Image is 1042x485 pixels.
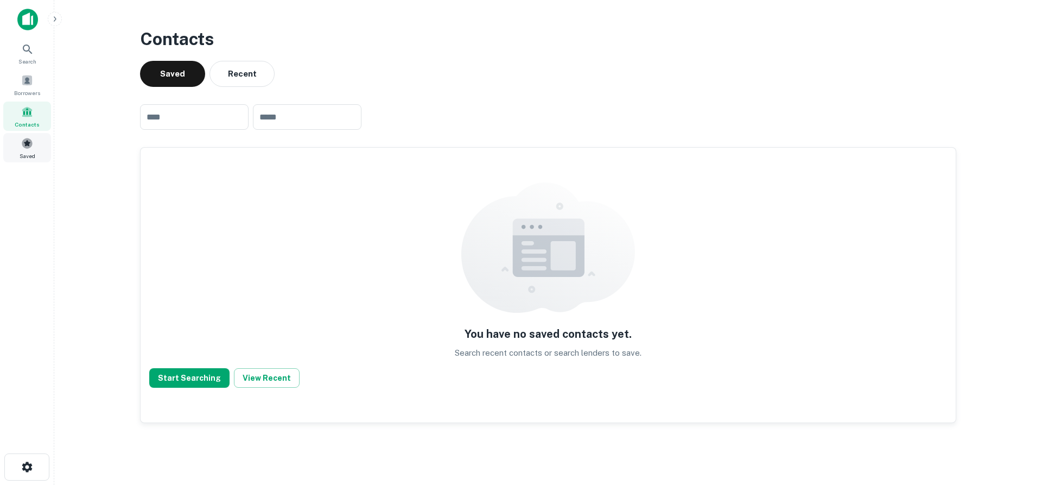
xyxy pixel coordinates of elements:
a: Saved [3,133,51,162]
a: Borrowers [3,70,51,99]
button: Saved [140,61,205,87]
a: Search [3,39,51,68]
button: Recent [209,61,275,87]
span: Search [18,57,36,66]
img: capitalize-icon.png [17,9,38,30]
button: View Recent [234,368,300,388]
h5: You have no saved contacts yet. [465,326,632,342]
button: Start Searching [149,368,230,388]
span: Borrowers [14,89,40,97]
p: Search recent contacts or search lenders to save. [455,347,641,360]
img: empty content [461,182,635,313]
span: Saved [20,152,35,160]
a: Contacts [3,102,51,131]
h3: Contacts [140,26,956,52]
span: Contacts [15,120,40,129]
